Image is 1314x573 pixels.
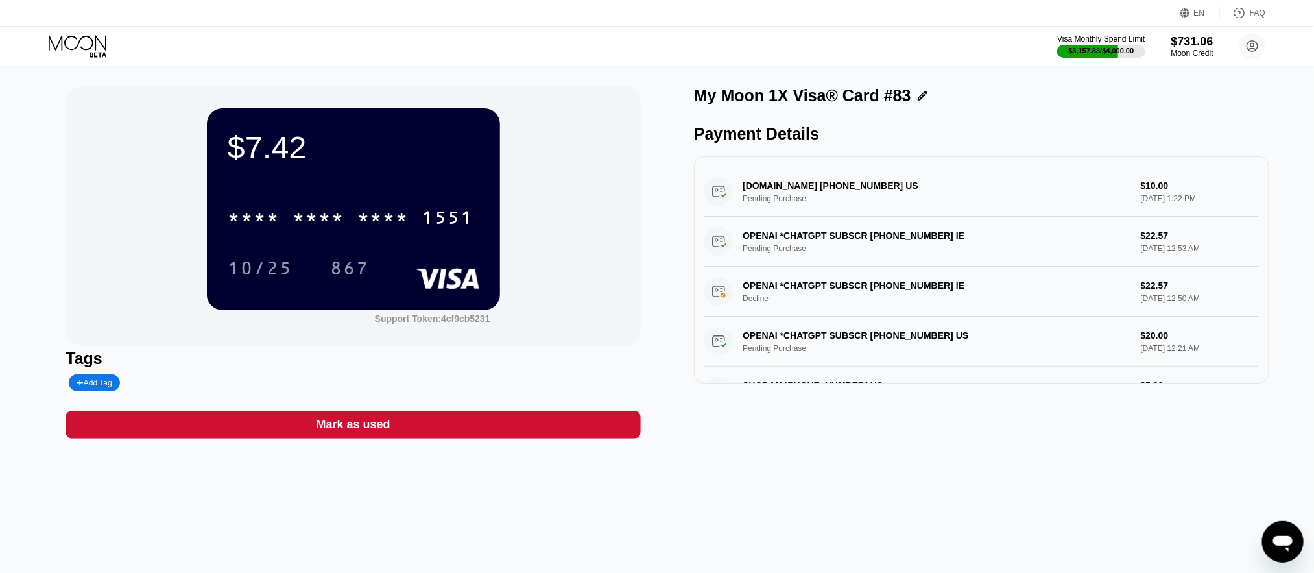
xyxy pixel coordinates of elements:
div: My Moon 1X Visa® Card #83 [694,86,911,105]
div: FAQ [1220,6,1265,19]
div: Mark as used [66,411,641,439]
div: Visa Monthly Spend Limit [1057,34,1145,43]
div: Add Tag [69,374,119,391]
div: EN [1194,8,1205,18]
iframe: Button to launch messaging window [1262,521,1304,563]
div: $3,157.88 / $4,000.00 [1069,47,1134,55]
div: $731.06Moon Credit [1171,35,1213,58]
div: 10/25 [228,260,293,280]
div: Visa Monthly Spend Limit$3,157.88/$4,000.00 [1057,34,1145,58]
div: 10/25 [218,252,302,284]
div: $7.42 [228,129,479,165]
div: Support Token: 4cf9cb5231 [375,313,490,324]
div: Support Token:4cf9cb5231 [375,313,490,324]
div: Moon Credit [1171,49,1213,58]
div: 867 [320,252,379,284]
div: Payment Details [694,125,1269,143]
div: 1551 [422,209,474,230]
div: Add Tag [77,378,112,387]
div: FAQ [1250,8,1265,18]
div: Mark as used [317,417,390,432]
div: EN [1180,6,1220,19]
div: $731.06 [1171,35,1213,49]
div: Tags [66,349,641,368]
div: 867 [330,260,369,280]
